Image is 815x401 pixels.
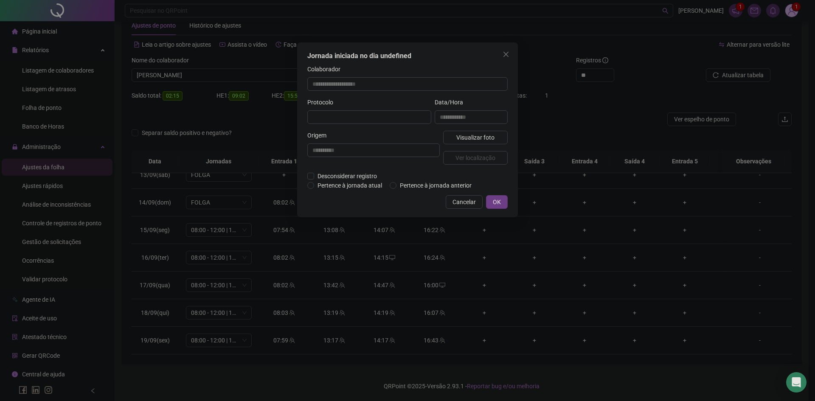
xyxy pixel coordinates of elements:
label: Colaborador [307,64,346,74]
button: OK [486,195,508,209]
span: Desconsiderar registro [314,171,380,181]
label: Data/Hora [435,98,469,107]
span: Pertence à jornada anterior [396,181,475,190]
button: Visualizar foto [443,131,508,144]
label: Origem [307,131,332,140]
button: Ver localização [443,151,508,165]
div: Jornada iniciada no dia undefined [307,51,508,61]
span: close [503,51,509,58]
span: Cancelar [452,197,476,207]
div: Open Intercom Messenger [786,372,807,393]
span: Pertence à jornada atual [314,181,385,190]
span: Visualizar foto [456,133,495,142]
span: OK [493,197,501,207]
label: Protocolo [307,98,339,107]
button: Cancelar [446,195,483,209]
button: Close [499,48,513,61]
